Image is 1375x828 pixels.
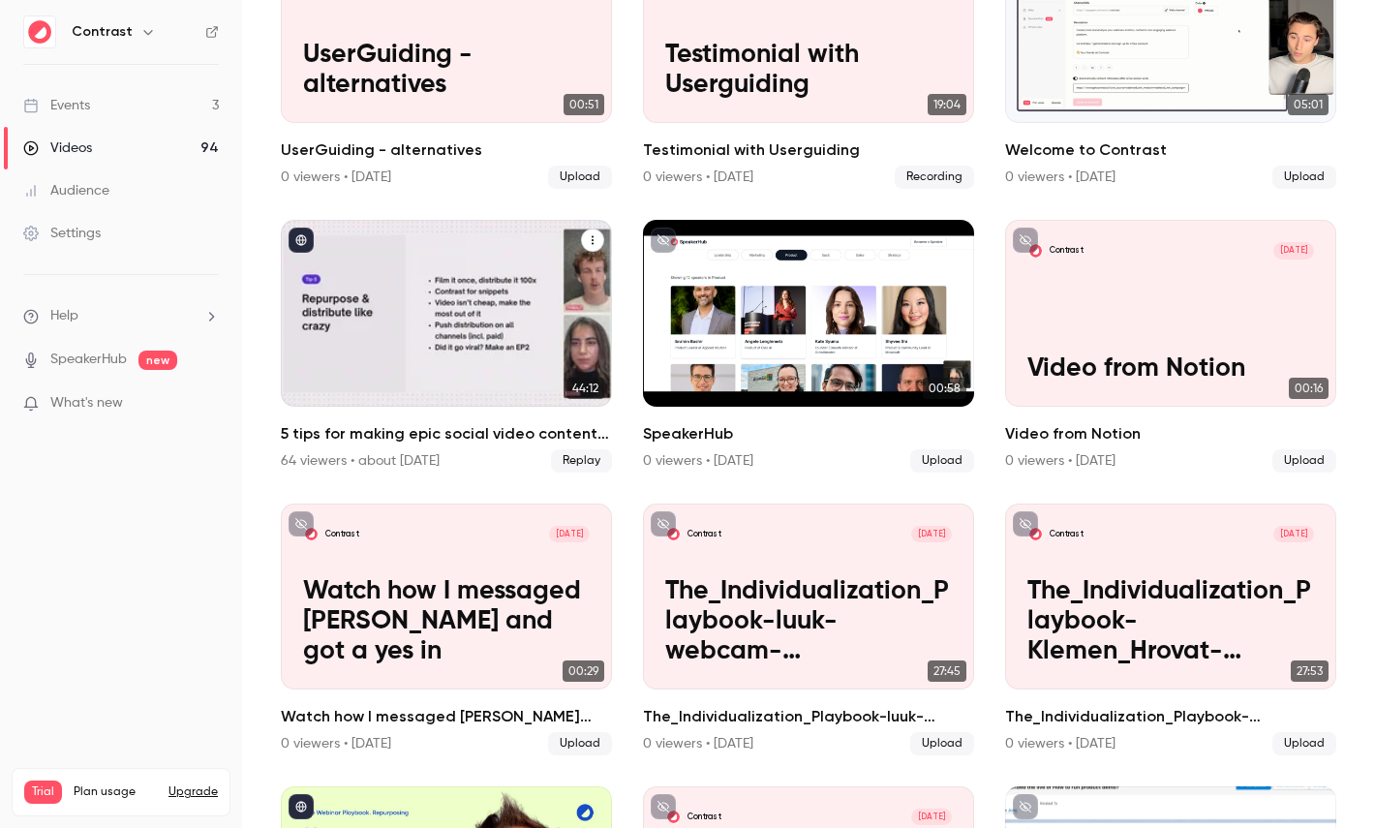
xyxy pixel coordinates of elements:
span: Plan usage [74,784,157,800]
span: 00:58 [923,378,966,399]
a: The_Individualization_Playbook-Klemen_Hrovat-webcam-00h_00m_00s_357ms-StreamYardContrast[DATE]The... [1005,504,1336,755]
a: 00:58SpeakerHub0 viewers • [DATE]Upload [643,220,974,472]
a: Watch how I messaged Thibaut and got a yes inContrast[DATE]Watch how I messaged [PERSON_NAME] and... [281,504,612,755]
div: 0 viewers • [DATE] [1005,451,1115,471]
span: Trial [24,781,62,804]
span: Replay [551,449,612,473]
div: 0 viewers • [DATE] [643,168,753,187]
span: Recording [895,166,974,189]
a: SpeakerHub [50,350,127,370]
button: unpublished [1013,511,1038,537]
span: 27:53 [1291,660,1329,682]
p: Contrast [687,529,721,540]
p: The_Individualization_Playbook-Klemen_Hrovat-webcam-00h_00m_00s_357ms-StreamYard [1027,577,1314,667]
li: The_Individualization_Playbook-Klemen_Hrovat-webcam-00h_00m_00s_357ms-StreamYard [1005,504,1336,755]
span: Help [50,306,78,326]
h2: 5 tips for making epic social video content in B2B marketing [281,422,612,445]
span: Upload [548,166,612,189]
button: unpublished [651,794,676,819]
span: 00:16 [1289,378,1329,399]
span: Upload [1272,449,1336,473]
img: Contrast [24,16,55,47]
span: [DATE] [1273,242,1314,259]
h2: SpeakerHub [643,422,974,445]
span: Upload [910,732,974,755]
span: 00:29 [563,660,604,682]
li: help-dropdown-opener [23,306,219,326]
div: 0 viewers • [DATE] [643,451,753,471]
button: Upgrade [168,784,218,800]
p: The_Individualization_Playbook-luuk-webcam-00h_00m_00s_251ms-StreamYard [665,577,952,667]
button: published [289,794,314,819]
div: 0 viewers • [DATE] [281,734,391,753]
h2: The_Individualization_Playbook-luuk-webcam-00h_00m_00s_251ms-StreamYard [643,705,974,728]
h2: Watch how I messaged [PERSON_NAME] and got a yes in [281,705,612,728]
p: Contrast [325,529,359,540]
span: [DATE] [911,809,952,825]
div: Settings [23,224,101,243]
h6: Contrast [72,22,133,42]
a: 44:125 tips for making epic social video content in B2B marketing64 viewers • about [DATE]Replay [281,220,612,472]
span: Upload [910,449,974,473]
li: 5 tips for making epic social video content in B2B marketing [281,220,612,472]
span: 44:12 [566,378,604,399]
span: Upload [548,732,612,755]
span: [DATE] [549,526,590,542]
p: Contrast [687,812,721,823]
div: Audience [23,181,109,200]
span: [DATE] [911,526,952,542]
div: Videos [23,138,92,158]
h2: Video from Notion [1005,422,1336,445]
li: Video from Notion [1005,220,1336,472]
span: new [138,351,177,370]
p: Contrast [1050,529,1084,540]
span: What's new [50,393,123,414]
h2: Testimonial with Userguiding [643,138,974,162]
span: Upload [1272,732,1336,755]
span: 00:51 [564,94,604,115]
button: published [289,228,314,253]
button: unpublished [1013,794,1038,819]
p: Testimonial with Userguiding [665,41,952,101]
button: unpublished [1013,228,1038,253]
a: Video from NotionContrast[DATE]Video from Notion00:16Video from Notion0 viewers • [DATE]Upload [1005,220,1336,472]
div: 0 viewers • [DATE] [1005,168,1115,187]
button: unpublished [289,511,314,537]
span: 05:01 [1288,94,1329,115]
li: The_Individualization_Playbook-luuk-webcam-00h_00m_00s_251ms-StreamYard [643,504,974,755]
div: Events [23,96,90,115]
li: Watch how I messaged Thibaut and got a yes in [281,504,612,755]
a: The_Individualization_Playbook-luuk-webcam-00h_00m_00s_251ms-StreamYardContrast[DATE]The_Individu... [643,504,974,755]
button: unpublished [651,228,676,253]
div: 64 viewers • about [DATE] [281,451,440,471]
div: 0 viewers • [DATE] [643,734,753,753]
span: Upload [1272,166,1336,189]
button: unpublished [651,511,676,537]
div: 0 viewers • [DATE] [1005,734,1115,753]
span: 27:45 [928,660,966,682]
h2: UserGuiding - alternatives [281,138,612,162]
p: Video from Notion [1027,354,1314,384]
li: SpeakerHub [643,220,974,472]
p: Contrast [1050,245,1084,257]
h2: The_Individualization_Playbook-Klemen_Hrovat-webcam-00h_00m_00s_357ms-StreamYard [1005,705,1336,728]
span: [DATE] [1273,526,1314,542]
h2: Welcome to Contrast [1005,138,1336,162]
span: 19:04 [928,94,966,115]
p: UserGuiding - alternatives [303,41,590,101]
div: 0 viewers • [DATE] [281,168,391,187]
p: Watch how I messaged [PERSON_NAME] and got a yes in [303,577,590,667]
